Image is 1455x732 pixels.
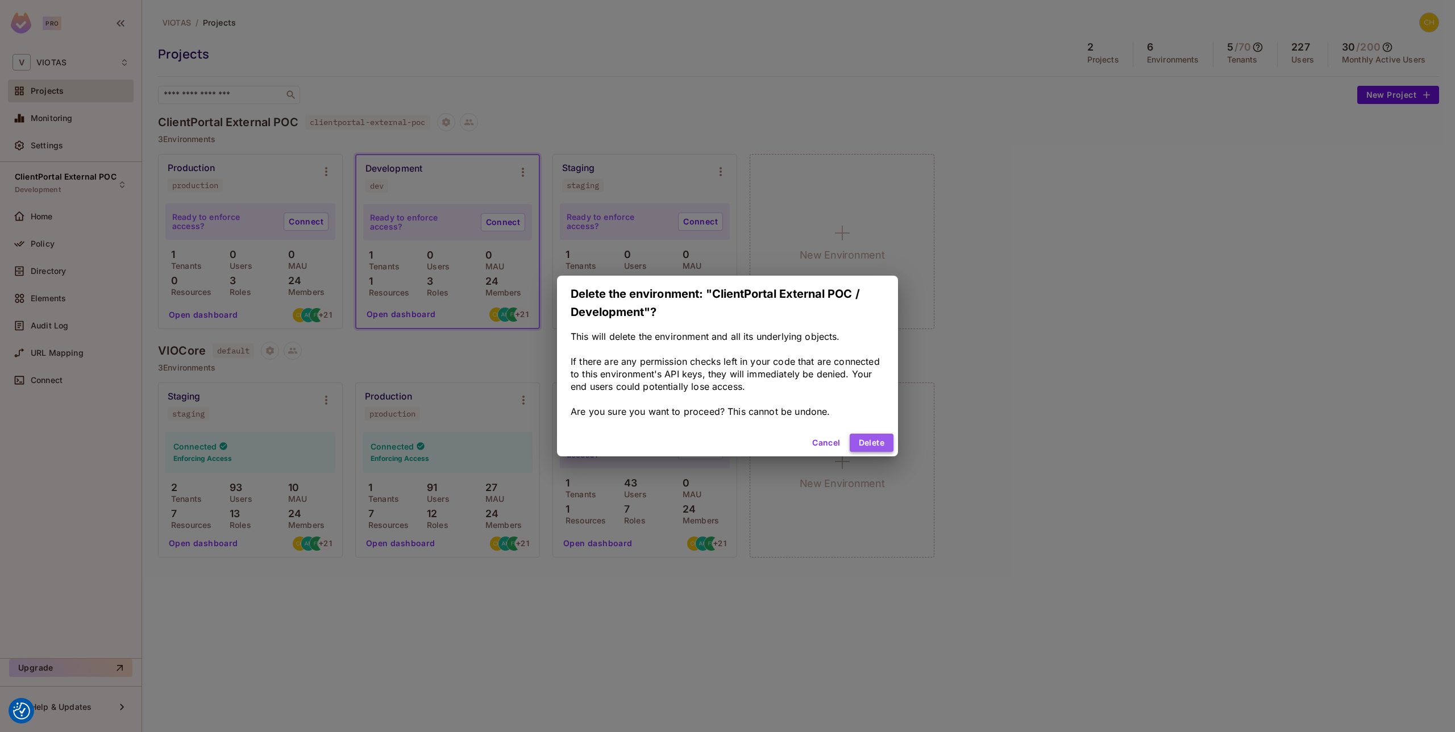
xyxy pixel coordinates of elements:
[571,330,884,418] div: This will delete the environment and all its underlying objects. If there are any permission chec...
[808,434,845,452] button: Cancel
[13,702,30,719] img: Revisit consent button
[13,702,30,719] button: Consent Preferences
[557,276,898,330] h2: Delete the environment: "ClientPortal External POC / Development"?
[850,434,893,452] button: Delete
